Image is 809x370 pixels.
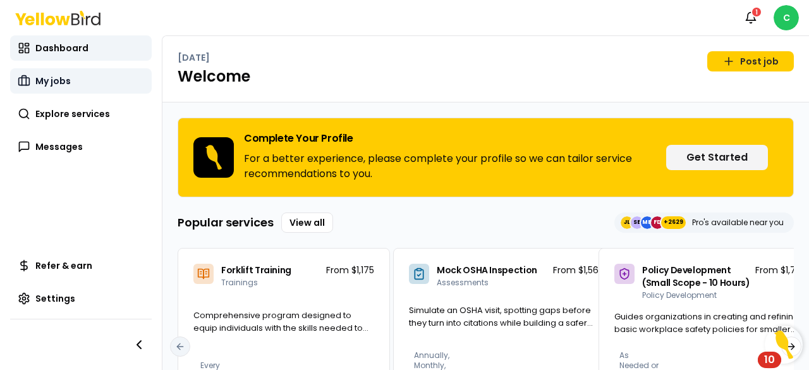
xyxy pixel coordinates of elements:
span: FD [651,216,664,229]
span: Policy Development (Small Scope - 10 Hours) [642,264,750,289]
p: Pro's available near you [692,218,784,228]
a: Settings [10,286,152,311]
span: Assessments [437,277,489,288]
p: From $1,784 [755,264,808,276]
a: My jobs [10,68,152,94]
h3: Complete Your Profile [244,133,656,144]
div: 1 [751,6,762,18]
span: Guides organizations in creating and refining basic workplace safety policies for smaller operati... [614,311,799,347]
span: Policy Development [642,290,717,300]
p: [DATE] [178,51,210,64]
span: JL [621,216,633,229]
span: C [774,5,799,30]
span: Settings [35,292,75,305]
span: Forklift Training [221,264,291,276]
div: Complete Your ProfileFor a better experience, please complete your profile so we can tailor servi... [178,118,794,197]
span: Refer & earn [35,259,92,272]
button: Open Resource Center, 10 new notifications [765,326,803,364]
span: Dashboard [35,42,88,54]
span: Comprehensive program designed to equip individuals with the skills needed to safely operate a fo... [193,309,368,346]
span: Messages [35,140,83,153]
a: Dashboard [10,35,152,61]
h3: Popular services [178,214,274,231]
span: SB [631,216,643,229]
span: +2629 [664,216,683,229]
a: Messages [10,134,152,159]
button: Get Started [666,145,768,170]
span: Simulate an OSHA visit, spotting gaps before they turn into citations while building a safer work... [409,304,593,341]
p: From $1,175 [326,264,374,276]
button: 1 [738,5,763,30]
span: Trainings [221,277,258,288]
p: For a better experience, please complete your profile so we can tailor service recommendations to... [244,151,656,182]
a: Explore services [10,101,152,126]
span: Explore services [35,108,110,120]
h1: Welcome [178,66,794,87]
span: Mock OSHA Inspection [437,264,537,276]
a: Refer & earn [10,253,152,278]
p: From $1,562 [553,264,604,276]
span: My jobs [35,75,71,87]
span: MB [641,216,654,229]
a: View all [281,213,333,233]
a: Post job [707,51,794,71]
